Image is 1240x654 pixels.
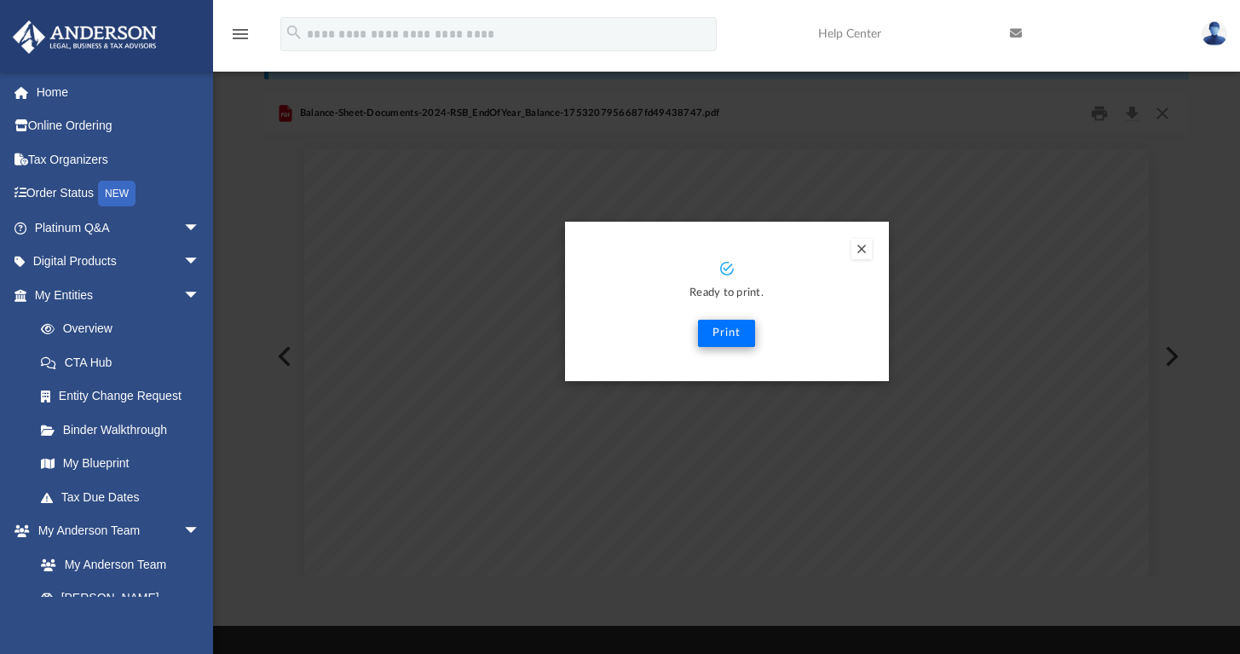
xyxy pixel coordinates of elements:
a: Order StatusNEW [12,177,226,211]
i: search [285,23,303,42]
button: Print [698,320,755,347]
a: [PERSON_NAME] System [24,582,217,636]
a: Entity Change Request [24,379,226,414]
img: Anderson Advisors Platinum Portal [8,20,162,54]
a: Tax Due Dates [24,480,226,514]
a: My Blueprint [24,447,217,481]
p: Ready to print. [582,284,872,304]
a: menu [230,32,251,44]
a: My Anderson Team [24,547,209,582]
a: Platinum Q&Aarrow_drop_down [12,211,226,245]
a: CTA Hub [24,345,226,379]
a: Home [12,75,226,109]
img: User Pic [1202,21,1227,46]
div: NEW [98,181,136,206]
span: arrow_drop_down [183,514,217,549]
div: Preview [264,91,1189,576]
a: Overview [24,312,226,346]
span: arrow_drop_down [183,278,217,313]
span: arrow_drop_down [183,211,217,246]
span: arrow_drop_down [183,245,217,280]
a: Online Ordering [12,109,226,143]
a: Binder Walkthrough [24,413,226,447]
a: My Entitiesarrow_drop_down [12,278,226,312]
a: My Anderson Teamarrow_drop_down [12,514,217,548]
a: Tax Organizers [12,142,226,177]
a: Digital Productsarrow_drop_down [12,245,226,279]
i: menu [230,24,251,44]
